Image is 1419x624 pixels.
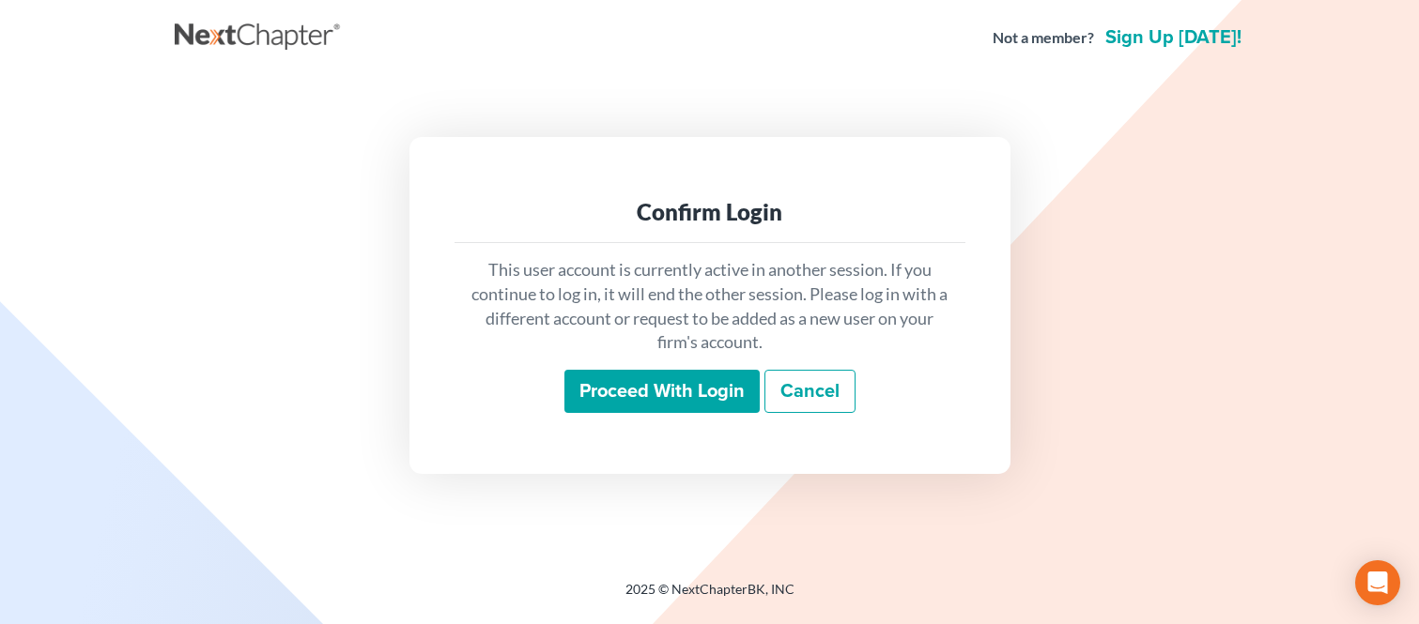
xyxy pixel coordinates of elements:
div: Confirm Login [470,197,950,227]
strong: Not a member? [993,27,1094,49]
div: Open Intercom Messenger [1355,560,1400,605]
input: Proceed with login [564,370,760,413]
div: 2025 © NextChapterBK, INC [175,580,1245,614]
a: Cancel [764,370,856,413]
a: Sign up [DATE]! [1102,28,1245,47]
p: This user account is currently active in another session. If you continue to log in, it will end ... [470,258,950,355]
